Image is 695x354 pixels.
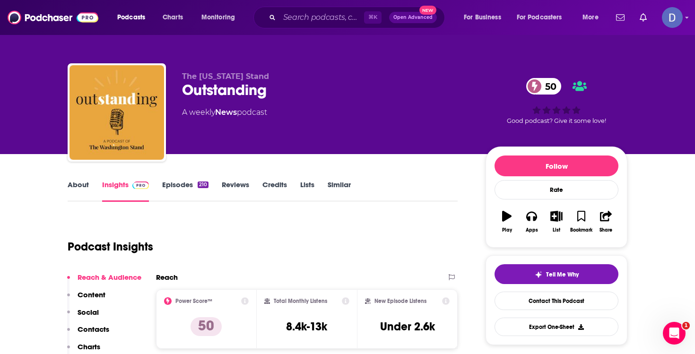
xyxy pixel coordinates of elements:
button: open menu [511,10,576,25]
button: tell me why sparkleTell Me Why [495,264,618,284]
span: Open Advanced [393,15,433,20]
img: Podchaser Pro [132,181,149,189]
button: open menu [457,10,513,25]
span: The [US_STATE] Stand [182,72,269,81]
div: 210 [198,181,208,188]
img: tell me why sparkle [535,271,542,278]
button: Content [67,290,105,308]
span: Logged in as dianawurster [662,7,683,28]
span: Tell Me Why [546,271,579,278]
button: Share [594,205,618,239]
a: Similar [328,180,351,202]
button: open menu [576,10,610,25]
h1: Podcast Insights [68,240,153,254]
div: Apps [526,227,538,233]
span: Monitoring [201,11,235,24]
h2: Reach [156,273,178,282]
button: Play [495,205,519,239]
button: List [544,205,569,239]
button: Open AdvancedNew [389,12,437,23]
div: Bookmark [570,227,592,233]
button: open menu [195,10,247,25]
button: Social [67,308,99,325]
a: Contact This Podcast [495,292,618,310]
button: Bookmark [569,205,593,239]
a: Reviews [222,180,249,202]
span: Charts [163,11,183,24]
button: open menu [111,10,157,25]
a: Show notifications dropdown [612,9,628,26]
span: For Business [464,11,501,24]
div: Rate [495,180,618,199]
h3: Under 2.6k [380,319,435,334]
button: Show profile menu [662,7,683,28]
p: Social [78,308,99,317]
p: Content [78,290,105,299]
button: Apps [519,205,544,239]
button: Export One-Sheet [495,318,618,336]
p: 50 [191,317,222,336]
span: New [419,6,436,15]
h2: Total Monthly Listens [274,298,327,304]
img: User Profile [662,7,683,28]
p: Reach & Audience [78,273,141,282]
img: Podchaser - Follow, Share and Rate Podcasts [8,9,98,26]
button: Follow [495,155,618,176]
button: Contacts [67,325,109,342]
div: 50Good podcast? Give it some love! [486,72,627,130]
span: ⌘ K [364,11,382,24]
div: Search podcasts, credits, & more... [262,7,454,28]
div: A weekly podcast [182,107,267,118]
h2: Power Score™ [175,298,212,304]
a: 50 [526,78,561,95]
span: For Podcasters [517,11,562,24]
span: Podcasts [117,11,145,24]
a: Show notifications dropdown [636,9,651,26]
div: List [553,227,560,233]
span: More [582,11,599,24]
a: Episodes210 [162,180,208,202]
a: Charts [156,10,189,25]
p: Contacts [78,325,109,334]
a: Credits [262,180,287,202]
div: Play [502,227,512,233]
h3: 8.4k-13k [286,319,327,334]
span: Good podcast? Give it some love! [507,117,606,124]
a: InsightsPodchaser Pro [102,180,149,202]
input: Search podcasts, credits, & more... [279,10,364,25]
a: Lists [300,180,314,202]
span: 1 [682,322,690,329]
div: Share [599,227,612,233]
p: Charts [78,342,100,351]
iframe: Intercom live chat [663,322,686,345]
a: News [215,108,237,117]
h2: New Episode Listens [374,298,426,304]
a: About [68,180,89,202]
img: Outstanding [69,65,164,160]
span: 50 [536,78,561,95]
button: Reach & Audience [67,273,141,290]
